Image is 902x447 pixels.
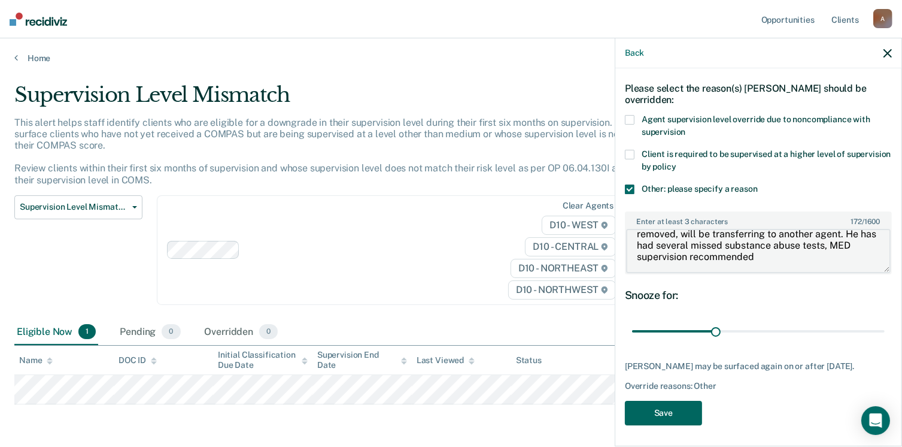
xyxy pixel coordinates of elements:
[642,149,891,171] span: Client is required to be supervised at a higher level of supervision by policy
[625,289,892,302] div: Snooze for:
[511,259,616,278] span: D10 - NORTHEAST
[516,355,542,366] div: Status
[508,280,616,300] span: D10 - NORTHWEST
[625,381,892,391] div: Override reasons: Other
[625,73,892,115] div: Please select the reason(s) [PERSON_NAME] should be overridden:
[19,355,53,366] div: Name
[14,117,680,186] p: This alert helps staff identify clients who are eligible for a downgrade in their supervision lev...
[642,114,870,137] span: Agent supervision level override due to noncompliance with supervision
[78,324,96,340] span: 1
[625,48,644,58] button: Back
[861,406,890,435] div: Open Intercom Messenger
[873,9,892,28] div: A
[851,218,862,226] span: 172
[259,324,278,340] span: 0
[642,184,758,194] span: Other: please specify a reason
[542,216,616,235] span: D10 - WEST
[417,355,475,366] div: Last Viewed
[525,237,616,256] span: D10 - CENTRAL
[202,319,281,346] div: Overridden
[851,218,880,226] span: / 1600
[10,13,67,26] img: Recidiviz
[14,53,888,64] a: Home
[626,229,891,273] textarea: Was on tether so had to be supervised max, just removed, will be transferring to another agent. H...
[625,401,702,425] button: Save
[563,201,614,211] div: Clear agents
[162,324,180,340] span: 0
[117,319,183,346] div: Pending
[14,83,691,117] div: Supervision Level Mismatch
[119,355,157,366] div: DOC ID
[218,350,308,370] div: Initial Classification Due Date
[317,350,407,370] div: Supervision End Date
[625,361,892,372] div: [PERSON_NAME] may be surfaced again on or after [DATE].
[626,213,891,226] label: Enter at least 3 characters
[20,202,127,212] span: Supervision Level Mismatch
[14,319,98,346] div: Eligible Now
